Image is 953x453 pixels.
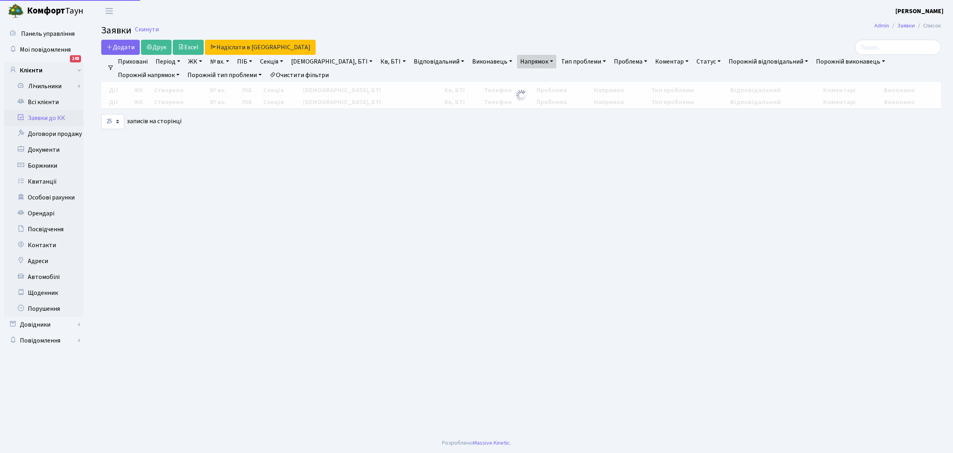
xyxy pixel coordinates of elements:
[558,55,609,68] a: Тип проблеми
[101,114,124,129] select: записів на сторінці
[101,23,131,37] span: Заявки
[4,94,83,110] a: Всі клієнти
[442,439,511,447] div: Розроблено .
[895,6,943,16] a: [PERSON_NAME]
[288,55,376,68] a: [DEMOGRAPHIC_DATA], БТІ
[184,68,265,82] a: Порожній тип проблеми
[611,55,650,68] a: Проблема
[173,40,204,55] a: Excel
[4,205,83,221] a: Орендарі
[4,126,83,142] a: Договори продажу
[4,62,83,78] a: Клієнти
[101,40,140,55] a: Додати
[895,7,943,15] b: [PERSON_NAME]
[4,301,83,317] a: Порушення
[4,253,83,269] a: Адреси
[4,110,83,126] a: Заявки до КК
[115,68,183,82] a: Порожній напрямок
[27,4,65,17] b: Комфорт
[234,55,255,68] a: ПІБ
[4,158,83,174] a: Боржники
[27,4,83,18] span: Таун
[4,190,83,205] a: Особові рахунки
[813,55,888,68] a: Порожній виконавець
[207,55,232,68] a: № вх.
[266,68,332,82] a: Очистити фільтри
[101,114,181,129] label: записів на сторінці
[185,55,205,68] a: ЖК
[4,26,83,42] a: Панель управління
[70,55,81,62] div: 148
[4,221,83,237] a: Посвідчення
[4,142,83,158] a: Документи
[915,21,941,30] li: Список
[515,89,528,102] img: Обробка...
[205,40,316,55] a: Надіслати в [GEOGRAPHIC_DATA]
[862,17,953,34] nav: breadcrumb
[20,45,71,54] span: Мої повідомлення
[411,55,467,68] a: Відповідальний
[855,40,941,55] input: Пошук...
[9,78,83,94] a: Лічильники
[21,29,75,38] span: Панель управління
[4,285,83,301] a: Щоденник
[469,55,515,68] a: Виконавець
[4,174,83,190] a: Квитанції
[473,439,510,447] a: Massive Kinetic
[257,55,286,68] a: Секція
[4,333,83,348] a: Повідомлення
[4,269,83,285] a: Автомобілі
[115,55,151,68] a: Приховані
[377,55,409,68] a: Кв, БТІ
[4,237,83,253] a: Контакти
[4,317,83,333] a: Довідники
[725,55,811,68] a: Порожній відповідальний
[4,42,83,58] a: Мої повідомлення148
[693,55,724,68] a: Статус
[897,21,915,30] a: Заявки
[8,3,24,19] img: logo.png
[141,40,172,55] a: Друк
[106,43,135,52] span: Додати
[135,26,159,33] a: Скинути
[874,21,889,30] a: Admin
[517,55,556,68] a: Напрямок
[652,55,692,68] a: Коментар
[152,55,183,68] a: Період
[99,4,119,17] button: Переключити навігацію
